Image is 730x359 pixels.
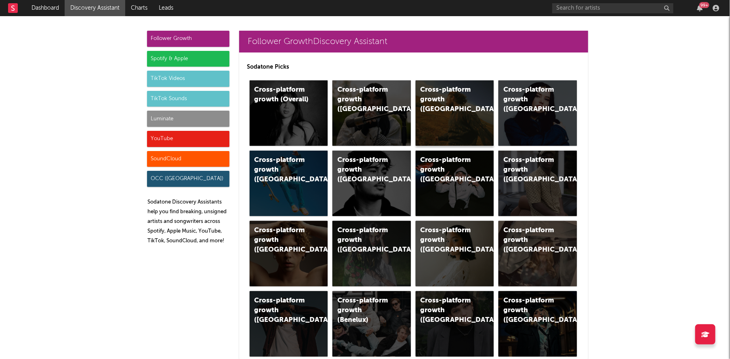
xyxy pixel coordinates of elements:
div: OCC ([GEOGRAPHIC_DATA]) [147,171,229,187]
div: Cross-platform growth ([GEOGRAPHIC_DATA]) [503,85,558,114]
a: Cross-platform growth ([GEOGRAPHIC_DATA]) [416,291,494,357]
div: Cross-platform growth ([GEOGRAPHIC_DATA]) [337,85,392,114]
div: Cross-platform growth ([GEOGRAPHIC_DATA]) [255,155,309,185]
div: Cross-platform growth ([GEOGRAPHIC_DATA]) [337,226,392,255]
a: Cross-platform growth ([GEOGRAPHIC_DATA]) [499,80,577,146]
div: Follower Growth [147,31,229,47]
div: Cross-platform growth ([GEOGRAPHIC_DATA]) [421,296,475,325]
div: Cross-platform growth (Benelux) [337,296,392,325]
div: TikTok Sounds [147,91,229,107]
div: Luminate [147,111,229,127]
p: Sodatone Picks [247,62,580,72]
a: Cross-platform growth ([GEOGRAPHIC_DATA]) [250,151,328,216]
div: Cross-platform growth ([GEOGRAPHIC_DATA]) [255,226,309,255]
a: Cross-platform growth ([GEOGRAPHIC_DATA]) [416,80,494,146]
a: Cross-platform growth ([GEOGRAPHIC_DATA]) [332,221,411,286]
a: Cross-platform growth ([GEOGRAPHIC_DATA]) [499,151,577,216]
div: Cross-platform growth ([GEOGRAPHIC_DATA]) [503,296,558,325]
button: 99+ [697,5,703,11]
p: Sodatone Discovery Assistants help you find breaking, unsigned artists and songwriters across Spo... [148,197,229,246]
div: Cross-platform growth ([GEOGRAPHIC_DATA]) [503,226,558,255]
a: Cross-platform growth ([GEOGRAPHIC_DATA]) [250,291,328,357]
div: Cross-platform growth ([GEOGRAPHIC_DATA]) [337,155,392,185]
a: Cross-platform growth ([GEOGRAPHIC_DATA]) [332,151,411,216]
a: Cross-platform growth ([GEOGRAPHIC_DATA]) [499,291,577,357]
div: Spotify & Apple [147,51,229,67]
div: SoundCloud [147,151,229,167]
a: Cross-platform growth ([GEOGRAPHIC_DATA]) [416,221,494,286]
a: Cross-platform growth ([GEOGRAPHIC_DATA]) [499,221,577,286]
div: TikTok Videos [147,71,229,87]
a: Cross-platform growth (Overall) [250,80,328,146]
div: Cross-platform growth ([GEOGRAPHIC_DATA]) [421,85,475,114]
a: Cross-platform growth ([GEOGRAPHIC_DATA]) [250,221,328,286]
div: Cross-platform growth (Overall) [255,85,309,105]
div: 99 + [699,2,709,8]
div: YouTube [147,131,229,147]
a: Cross-platform growth (Benelux) [332,291,411,357]
a: Cross-platform growth ([GEOGRAPHIC_DATA]) [332,80,411,146]
div: Cross-platform growth ([GEOGRAPHIC_DATA]) [503,155,558,185]
a: Cross-platform growth ([GEOGRAPHIC_DATA]/GSA) [416,151,494,216]
div: Cross-platform growth ([GEOGRAPHIC_DATA]) [421,226,475,255]
a: Follower GrowthDiscovery Assistant [239,31,588,52]
input: Search for artists [552,3,673,13]
div: Cross-platform growth ([GEOGRAPHIC_DATA]/GSA) [421,155,475,185]
div: Cross-platform growth ([GEOGRAPHIC_DATA]) [255,296,309,325]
